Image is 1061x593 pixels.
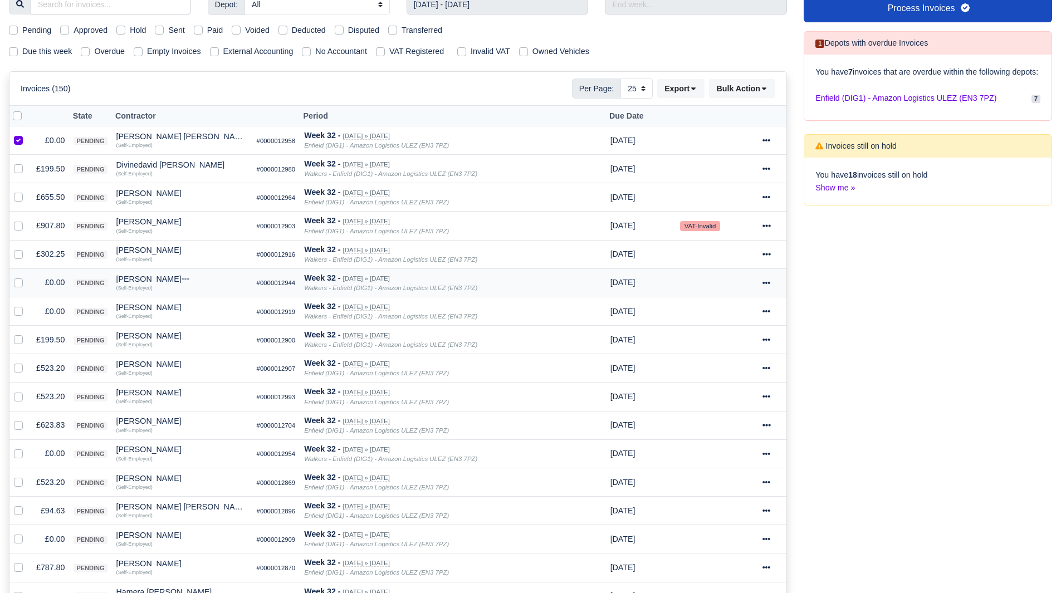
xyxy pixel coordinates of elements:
[304,427,449,434] i: Enfield (DIG1) - Amazon Logistics ULEZ (EN3 7PZ)
[116,503,248,511] div: [PERSON_NAME] [PERSON_NAME]
[32,468,69,496] td: £523.20
[21,84,70,94] h6: Invoices (150)
[304,256,477,263] i: Walkers - Enfield (DIG1) - Amazon Logistics ULEZ (EN3 7PZ)
[304,530,340,538] strong: Week 32 -
[304,501,340,510] strong: Week 32 -
[22,24,51,37] label: Pending
[610,420,635,429] span: 1 week from now
[116,531,248,539] div: [PERSON_NAME]
[680,221,720,231] small: VAT-Invalid
[610,221,635,230] span: 1 week from now
[304,399,449,405] i: Enfield (DIG1) - Amazon Logistics ULEZ (EN3 7PZ)
[572,79,621,99] span: Per Page:
[848,67,853,76] strong: 7
[32,126,69,155] td: £0.00
[343,275,390,282] small: [DATE] » [DATE]
[304,199,449,205] i: Enfield (DIG1) - Amazon Logistics ULEZ (EN3 7PZ)
[116,370,153,376] small: (Self-Employed)
[343,161,390,168] small: [DATE] » [DATE]
[130,24,146,37] label: Hold
[610,249,635,258] span: 1 week from now
[116,428,153,433] small: (Self-Employed)
[343,332,390,339] small: [DATE] » [DATE]
[74,24,107,37] label: Approved
[257,308,296,315] small: #0000012919
[207,24,223,37] label: Paid
[304,285,477,291] i: Walkers - Enfield (DIG1) - Amazon Logistics ULEZ (EN3 7PZ)
[32,326,69,354] td: £199.50
[32,439,69,468] td: £0.00
[116,417,248,425] div: [PERSON_NAME]
[304,131,340,140] strong: Week 32 -
[116,171,153,177] small: (Self-Employed)
[94,45,125,58] label: Overdue
[32,268,69,297] td: £0.00
[304,444,340,453] strong: Week 32 -
[116,303,248,311] div: [PERSON_NAME]
[343,389,390,396] small: [DATE] » [DATE]
[32,411,69,439] td: £623.83
[815,183,855,192] a: Show me »
[116,257,153,262] small: (Self-Employed)
[74,365,107,373] span: pending
[610,136,635,145] span: 1 week from now
[257,508,296,514] small: #0000012896
[116,228,153,234] small: (Self-Employed)
[116,360,248,368] div: [PERSON_NAME]
[304,512,449,519] i: Enfield (DIG1) - Amazon Logistics ULEZ (EN3 7PZ)
[116,161,248,169] div: Divinedavid [PERSON_NAME]
[257,138,296,144] small: #0000012958
[116,513,153,518] small: (Self-Employed)
[343,560,390,567] small: [DATE] » [DATE]
[116,474,248,482] div: [PERSON_NAME]
[606,106,676,126] th: Due Date
[532,45,589,58] label: Owned Vehicles
[304,228,449,234] i: Enfield (DIG1) - Amazon Logistics ULEZ (EN3 7PZ)
[709,79,775,98] button: Bulk Action
[304,416,340,425] strong: Week 32 -
[32,497,69,525] td: £94.63
[32,354,69,383] td: £523.20
[116,399,153,404] small: (Self-Employed)
[74,507,107,516] span: pending
[343,474,390,482] small: [DATE] » [DATE]
[304,341,477,348] i: Walkers - Enfield (DIG1) - Amazon Logistics ULEZ (EN3 7PZ)
[343,303,390,311] small: [DATE] » [DATE]
[257,479,296,486] small: #0000012869
[22,45,72,58] label: Due this week
[257,251,296,258] small: #0000012916
[116,456,153,462] small: (Self-Employed)
[304,245,340,254] strong: Week 32 -
[112,106,252,126] th: Contractor
[257,365,296,372] small: #0000012907
[304,302,340,311] strong: Week 32 -
[304,330,340,339] strong: Week 32 -
[815,40,824,48] span: 1
[168,24,184,37] label: Sent
[304,484,449,491] i: Enfield (DIG1) - Amazon Logistics ULEZ (EN3 7PZ)
[116,445,248,453] div: [PERSON_NAME]
[74,564,107,572] span: pending
[304,188,340,197] strong: Week 32 -
[74,393,107,401] span: pending
[116,560,248,567] div: [PERSON_NAME]
[116,484,153,490] small: (Self-Employed)
[860,464,1061,593] iframe: Chat Widget
[304,370,449,376] i: Enfield (DIG1) - Amazon Logistics ULEZ (EN3 7PZ)
[389,45,444,58] label: VAT Registered
[32,525,69,553] td: £0.00
[116,389,248,396] div: [PERSON_NAME]
[116,246,248,254] div: [PERSON_NAME]
[116,189,248,197] div: [PERSON_NAME]
[610,335,635,344] span: 1 week from now
[815,141,897,151] h6: Invoices still on hold
[257,536,296,543] small: #0000012909
[300,106,605,126] th: Period
[32,240,69,268] td: £302.25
